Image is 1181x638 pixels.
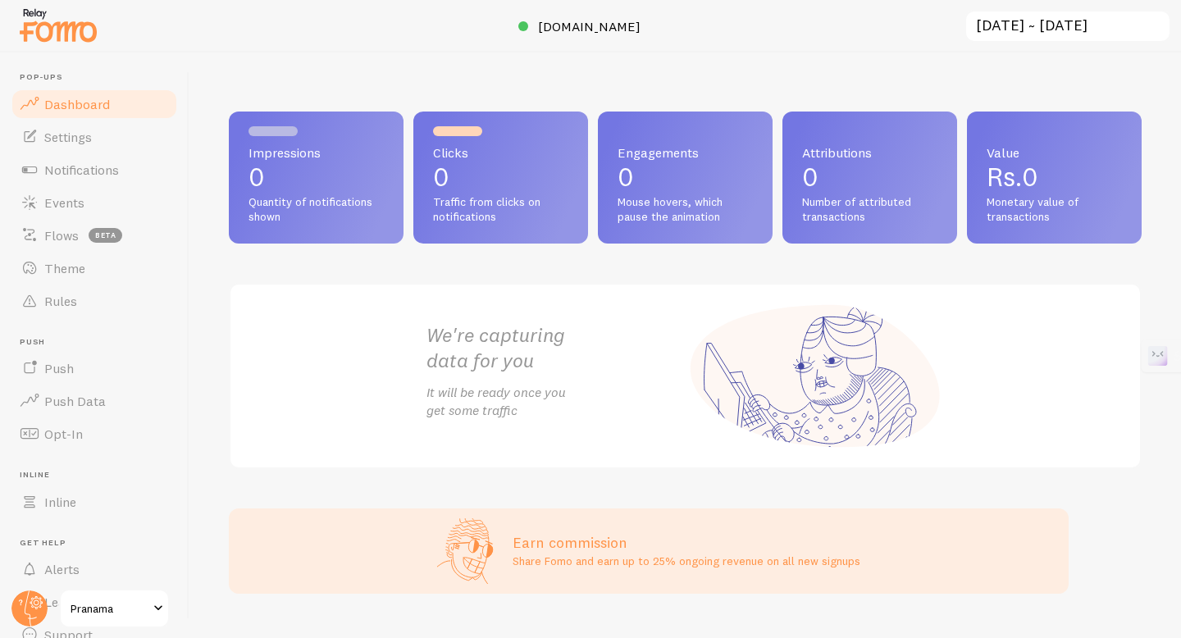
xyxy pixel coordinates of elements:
span: Events [44,194,84,211]
a: Push Data [10,385,179,417]
span: Mouse hovers, which pause the animation [618,195,753,224]
a: Learn [10,586,179,618]
span: Clicks [433,146,568,159]
p: Share Fomo and earn up to 25% ongoing revenue on all new signups [513,553,860,569]
span: Inline [20,470,179,481]
a: Notifications [10,153,179,186]
a: Push [10,352,179,385]
span: Flows [44,227,79,244]
span: Number of attributed transactions [802,195,937,224]
span: Pranama [71,599,148,618]
p: 0 [433,164,568,190]
span: Attributions [802,146,937,159]
a: Inline [10,485,179,518]
a: Alerts [10,553,179,586]
img: fomo-relay-logo-orange.svg [17,4,99,46]
h2: We're capturing data for you [426,322,686,373]
h3: Earn commission [513,533,860,552]
span: Notifications [44,162,119,178]
a: Events [10,186,179,219]
span: Rs.0 [987,161,1038,193]
span: Push [44,360,74,376]
span: Settings [44,129,92,145]
span: Alerts [44,561,80,577]
span: Dashboard [44,96,110,112]
span: Monetary value of transactions [987,195,1122,224]
span: Traffic from clicks on notifications [433,195,568,224]
span: beta [89,228,122,243]
a: Flows beta [10,219,179,252]
p: 0 [249,164,384,190]
a: Pranama [59,589,170,628]
a: Opt-In [10,417,179,450]
span: Push [20,337,179,348]
span: Engagements [618,146,753,159]
span: Quantity of notifications shown [249,195,384,224]
a: Dashboard [10,88,179,121]
p: 0 [618,164,753,190]
span: Impressions [249,146,384,159]
span: Push Data [44,393,106,409]
span: Value [987,146,1122,159]
span: Rules [44,293,77,309]
a: Rules [10,285,179,317]
p: 0 [802,164,937,190]
span: Inline [44,494,76,510]
a: Settings [10,121,179,153]
span: Pop-ups [20,72,179,83]
span: Theme [44,260,85,276]
span: Get Help [20,538,179,549]
span: Opt-In [44,426,83,442]
a: Theme [10,252,179,285]
p: It will be ready once you get some traffic [426,383,686,421]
